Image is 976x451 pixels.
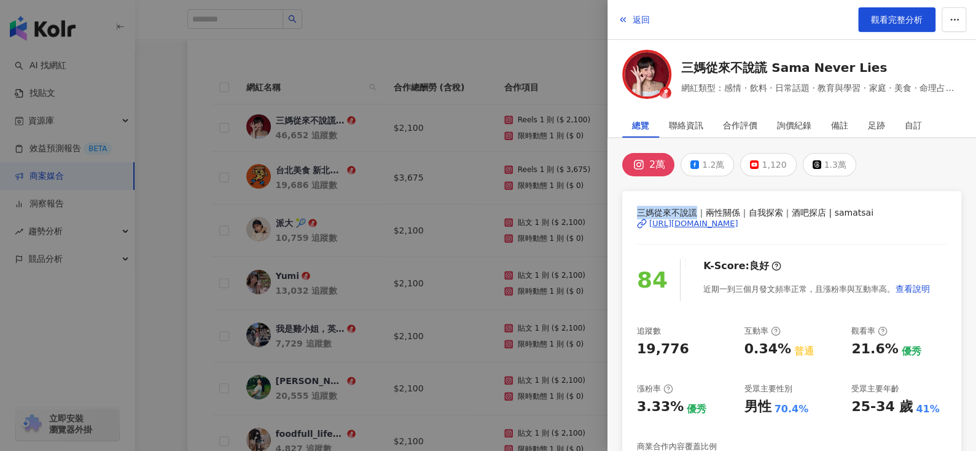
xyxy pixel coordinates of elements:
[703,276,931,301] div: 近期一到三個月發文頻率正常，且漲粉率與互動率高。
[871,15,923,25] span: 觀看完整分析
[803,153,856,176] button: 1.3萬
[868,113,885,138] div: 足跡
[777,113,811,138] div: 詢價紀錄
[617,7,650,32] button: 返回
[622,153,674,176] button: 2萬
[902,345,921,358] div: 優秀
[896,284,930,294] span: 查看說明
[851,340,898,359] div: 21.6%
[637,206,947,219] span: 三媽從來不說謊｜兩性關係｜自我探索｜酒吧探店 | samatsai
[723,113,757,138] div: 合作評價
[831,113,848,138] div: 備註
[681,59,961,76] a: 三媽從來不說謊 Sama Never Lies
[703,259,781,273] div: K-Score :
[681,153,734,176] button: 1.2萬
[744,383,792,394] div: 受眾主要性別
[622,50,671,103] a: KOL Avatar
[669,113,703,138] div: 聯絡資訊
[637,383,673,394] div: 漲粉率
[702,156,724,173] div: 1.2萬
[794,345,814,358] div: 普通
[649,218,738,229] div: [URL][DOMAIN_NAME]
[637,218,947,229] a: [URL][DOMAIN_NAME]
[905,113,922,138] div: 自訂
[775,402,809,416] div: 70.4%
[633,15,650,25] span: 返回
[744,398,771,417] div: 男性
[744,340,791,359] div: 0.34%
[851,326,888,337] div: 觀看率
[851,398,913,417] div: 25-34 歲
[824,156,846,173] div: 1.3萬
[762,156,786,173] div: 1,120
[858,7,935,32] a: 觀看完整分析
[637,326,661,337] div: 追蹤數
[632,113,649,138] div: 總覽
[744,326,781,337] div: 互動率
[681,81,961,95] span: 網紅類型：感情 · 飲料 · 日常話題 · 教育與學習 · 家庭 · 美食 · 命理占卜 · 法政社會
[895,276,931,301] button: 查看說明
[637,340,689,359] div: 19,776
[916,402,939,416] div: 41%
[649,156,665,173] div: 2萬
[622,50,671,99] img: KOL Avatar
[851,383,899,394] div: 受眾主要年齡
[687,402,706,416] div: 優秀
[637,398,684,417] div: 3.33%
[740,153,796,176] button: 1,120
[637,263,668,298] div: 84
[749,259,769,273] div: 良好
